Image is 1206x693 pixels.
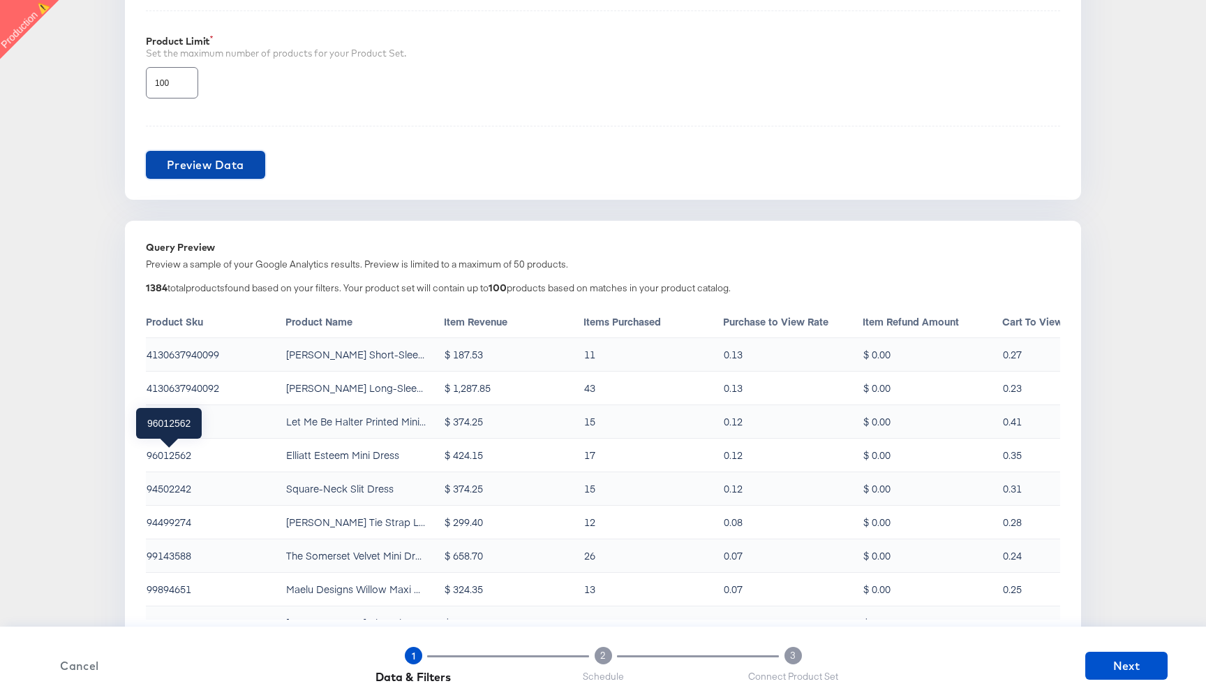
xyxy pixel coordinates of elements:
[724,615,743,629] div: 0.07
[1003,448,1022,462] div: 0.35
[445,515,483,529] div: $ 299.40
[38,656,121,676] button: Cancel
[146,305,285,338] th: Toggle SortBy
[1003,381,1022,395] div: 0.23
[724,515,743,529] div: 0.08
[584,448,595,462] div: 17
[724,414,743,428] div: 0.12
[584,414,595,428] div: 15
[724,481,743,495] div: 0.12
[584,582,595,596] div: 13
[584,381,595,395] div: 43
[584,515,595,529] div: 12
[863,515,891,529] div: $ 0.00
[863,305,1002,338] th: Toggle SortBy
[583,305,723,338] th: Toggle SortBy
[445,582,483,596] div: $ 324.35
[146,282,1060,298] div: total products found based on your filters. Your product set will contain up to products based on...
[723,314,863,328] div: Purchase to View Rate
[1003,515,1022,529] div: 0.28
[286,481,394,495] div: Square-Neck Slit Dress
[1003,481,1022,495] div: 0.31
[724,347,743,361] div: 0.13
[286,548,426,562] div: The Somerset Velvet Mini Dress
[167,155,244,175] span: Preview Data
[863,582,891,596] div: $ 0.00
[445,615,483,629] div: $ 958.80
[584,615,595,629] div: 26
[445,347,483,361] div: $ 187.53
[146,36,1060,47] div: Product Limit
[146,282,167,293] div: 1384
[286,448,399,462] div: Elliatt Esteem Mini Dress
[146,314,285,328] div: Product Sku
[1003,615,1022,629] div: 0.10
[1002,314,1142,328] div: Cart To View Rate
[863,381,891,395] div: $ 0.00
[445,481,483,495] div: $ 374.25
[147,481,191,495] div: 94502242
[445,548,483,562] div: $ 658.70
[286,347,426,361] div: [PERSON_NAME] Short-Sleeve V-Neck Mini Dress
[1003,548,1022,562] div: 0.24
[863,481,891,495] div: $ 0.00
[600,649,606,662] span: 2
[412,650,415,662] span: 1
[147,615,219,629] div: 4130637940086
[285,305,444,338] th: Toggle SortBy
[748,670,838,683] span: Connect Product Set
[1003,582,1022,596] div: 0.25
[1085,652,1168,680] button: Next
[863,347,891,361] div: $ 0.00
[445,448,483,462] div: $ 424.15
[724,548,743,562] div: 0.07
[1003,347,1022,361] div: 0.27
[863,314,1002,328] div: Item Refund Amount
[863,615,891,629] div: $ 0.00
[863,548,891,562] div: $ 0.00
[724,582,743,596] div: 0.07
[146,258,1060,271] div: Preview a sample of your Google Analytics results. Preview is limited to a maximum of 50 products.
[445,381,491,395] div: $ 1,287.85
[286,515,426,529] div: [PERSON_NAME] Tie Strap Linen Maxi Dress
[286,615,426,629] div: [PERSON_NAME] Sleeveless Tiered Maxi Dress
[583,314,723,328] div: Items Purchased
[146,151,265,179] button: Preview Data
[444,305,583,338] th: Toggle SortBy
[863,414,891,428] div: $ 0.00
[863,448,891,462] div: $ 0.00
[1003,414,1022,428] div: 0.41
[1002,305,1142,338] th: Toggle SortBy
[584,548,595,562] div: 26
[146,47,1060,60] div: Set the maximum number of products for your Product Set.
[147,414,191,428] div: 93214476
[584,481,595,495] div: 15
[790,649,796,662] span: 3
[147,347,219,361] div: 4130637940099
[147,448,191,462] div: 96012562
[584,347,595,361] div: 11
[583,670,624,683] span: Schedule
[44,656,115,676] span: Cancel
[285,314,444,328] div: Product Name
[724,448,743,462] div: 0.12
[723,305,863,338] th: Toggle SortBy
[147,515,191,529] div: 94499274
[147,381,219,395] div: 4130637940092
[375,670,451,684] span: Data & Filters
[286,582,426,596] div: Maelu Designs Willow Maxi Dress
[147,582,191,596] div: 99894651
[1091,656,1162,676] span: Next
[286,414,426,428] div: Let Me Be Halter Printed Mini Dress
[445,414,483,428] div: $ 374.25
[444,314,583,328] div: Item Revenue
[489,282,507,293] div: 100
[286,381,426,395] div: [PERSON_NAME] Long-Sleeve Ruffled Mini Dress
[146,242,1060,253] div: Query Preview
[724,381,743,395] div: 0.13
[147,548,191,562] div: 99143588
